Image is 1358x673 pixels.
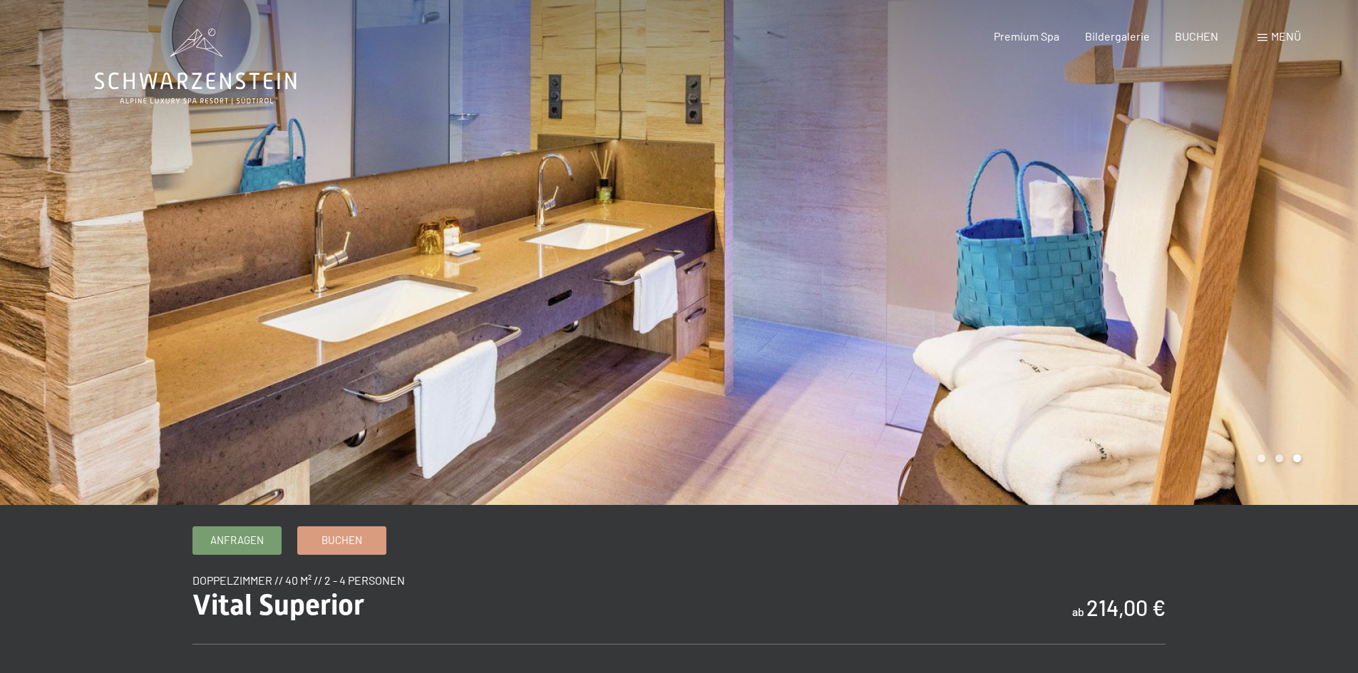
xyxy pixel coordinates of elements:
[192,573,405,587] span: Doppelzimmer // 40 m² // 2 - 4 Personen
[994,29,1059,43] a: Premium Spa
[298,527,386,554] a: Buchen
[322,533,362,548] span: Buchen
[1175,29,1218,43] a: BUCHEN
[1085,29,1150,43] a: Bildergalerie
[192,588,364,622] span: Vital Superior
[210,533,264,548] span: Anfragen
[193,527,281,554] a: Anfragen
[1072,605,1084,618] span: ab
[1271,29,1301,43] span: Menü
[1086,595,1166,620] b: 214,00 €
